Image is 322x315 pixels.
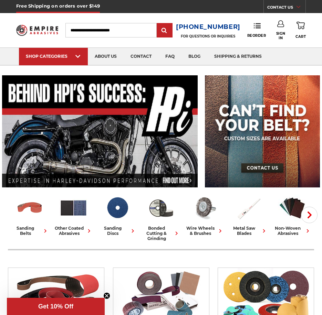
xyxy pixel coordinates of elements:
[247,33,266,38] span: Reorder
[273,226,311,236] div: non-woven abrasives
[295,34,306,39] span: Cart
[186,226,224,236] div: wire wheels & brushes
[278,194,307,222] img: Non-woven Abrasives
[98,194,136,236] a: sanding discs
[186,194,224,236] a: wire wheels & brushes
[234,194,263,222] img: Metal Saw Blades
[229,194,268,236] a: metal saw blades
[275,31,286,40] span: Sign In
[54,226,93,236] div: other coated abrasives
[124,48,158,65] a: contact
[205,75,320,187] img: promo banner for custom belts.
[295,20,306,40] a: Cart
[190,194,219,222] img: Wire Wheels & Brushes
[207,48,269,65] a: shipping & returns
[229,226,268,236] div: metal saw blades
[59,194,88,222] img: Other Coated Abrasives
[301,207,318,223] button: Next
[16,22,58,39] img: Empire Abrasives
[176,22,240,32] a: [PHONE_NUMBER]
[181,48,207,65] a: blog
[147,194,175,222] img: Bonded Cutting & Grinding
[98,226,136,236] div: sanding discs
[247,23,266,37] a: Reorder
[142,194,180,241] a: bonded cutting & grinding
[103,194,132,222] img: Sanding Discs
[38,303,73,310] span: Get 10% Off
[158,24,172,37] input: Submit
[158,48,181,65] a: faq
[267,3,305,13] a: CONTACT US
[176,34,240,39] p: FOR QUESTIONS OR INQUIRIES
[54,194,93,236] a: other coated abrasives
[103,292,110,299] button: Close teaser
[26,54,81,59] div: SHOP CATEGORIES
[7,298,105,315] div: Get 10% OffClose teaser
[11,194,49,236] a: sanding belts
[88,48,124,65] a: about us
[15,194,44,222] img: Sanding Belts
[11,226,49,236] div: sanding belts
[273,194,311,236] a: non-woven abrasives
[2,75,198,187] img: Banner for an interview featuring Horsepower Inc who makes Harley performance upgrades featured o...
[142,226,180,241] div: bonded cutting & grinding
